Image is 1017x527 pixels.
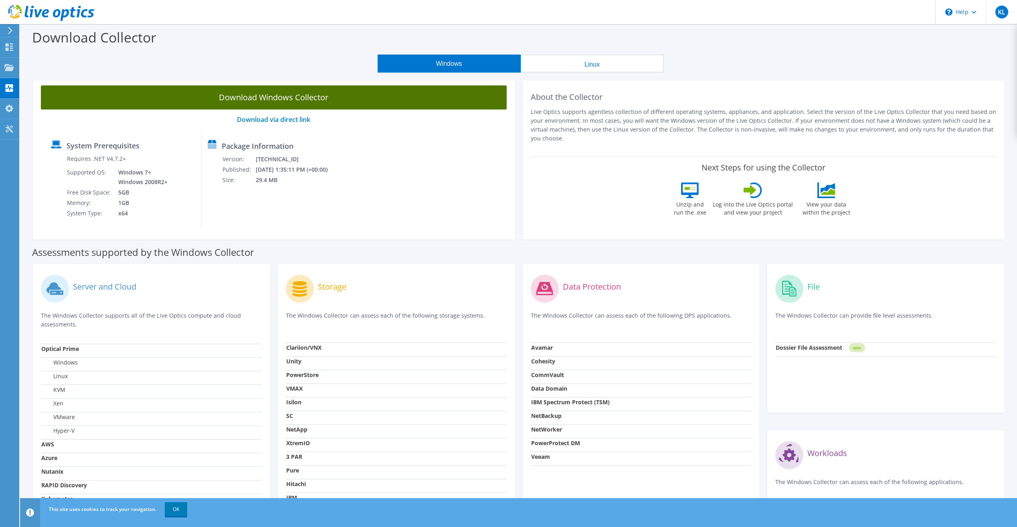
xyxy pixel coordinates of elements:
[807,283,820,291] label: File
[41,495,73,503] strong: Kubernetes
[531,371,564,379] strong: CommVault
[531,398,610,406] strong: IBM Spectrum Protect (TSM)
[286,412,293,420] strong: SC
[531,357,555,365] strong: Cohesity
[318,283,346,291] label: Storage
[41,481,87,489] strong: RAPID Discovery
[702,163,825,172] label: Next Steps for using the Collector
[286,466,299,474] strong: Pure
[286,385,303,392] strong: VMAX
[712,198,793,217] label: Log into the Live Optics portal and view your project
[41,399,63,407] label: Xen
[531,344,553,351] strong: Avamar
[112,208,169,219] td: x64
[41,359,78,367] label: Windows
[563,283,621,291] label: Data Protection
[67,155,126,163] label: Requires .NET V4.7.2+
[775,478,996,494] p: The Windows Collector can assess each of the following applications.
[41,311,262,329] p: The Windows Collector supports all of the Live Optics compute and cloud assessments.
[286,426,307,433] strong: NetApp
[531,311,752,328] p: The Windows Collector can assess each of the following DPS applications.
[67,167,112,187] td: Supported OS:
[222,175,255,185] td: Size:
[32,28,156,47] label: Download Collector
[112,187,169,198] td: 5GB
[286,371,319,379] strong: PowerStore
[531,107,997,143] p: Live Optics supports agentless collection of different operating systems, appliances, and applica...
[67,187,112,198] td: Free Disk Space:
[531,439,580,447] strong: PowerProtect DM
[945,8,952,16] svg: \n
[41,468,63,475] strong: Nutanix
[531,412,562,420] strong: NetBackup
[41,454,57,462] strong: Azure
[112,167,169,187] td: Windows 7+ Windows 2008R2+
[237,115,310,124] a: Download via direct link
[797,198,855,217] label: View your data within the project
[255,175,338,185] td: 29.4 MB
[165,502,187,517] a: OK
[41,386,65,394] label: KVM
[222,142,293,150] label: Package Information
[286,311,507,328] p: The Windows Collector can assess each of the following storage systems.
[286,480,306,488] strong: Hitachi
[776,344,842,351] strong: Dossier File Assessment
[67,142,140,150] label: System Prerequisites
[286,453,302,460] strong: 3 PAR
[286,439,310,447] strong: XtremIO
[222,164,255,175] td: Published:
[531,385,567,392] strong: Data Domain
[49,506,156,513] span: This site uses cookies to track your navigation.
[286,494,297,501] strong: IBM
[286,398,301,406] strong: Isilon
[67,208,112,219] td: System Type:
[112,198,169,208] td: 1GB
[531,92,997,102] h2: About the Collector
[41,85,507,109] a: Download Windows Collector
[41,427,75,435] label: Hyper-V
[222,154,255,164] td: Version:
[41,345,79,353] strong: Optical Prime
[378,55,521,73] button: Windows
[853,346,861,350] tspan: NEW!
[41,440,54,448] strong: AWS
[32,248,254,256] label: Assessments supported by the Windows Collector
[995,6,1008,18] span: KL
[521,55,664,73] button: Linux
[255,164,338,175] td: [DATE] 1:35:11 PM (+00:00)
[41,372,68,380] label: Linux
[807,449,847,457] label: Workloads
[41,413,75,421] label: VMware
[775,311,996,328] p: The Windows Collector can provide file level assessments.
[73,283,136,291] label: Server and Cloud
[67,198,112,208] td: Memory:
[286,344,321,351] strong: Clariion/VNX
[286,357,301,365] strong: Unity
[671,198,708,217] label: Unzip and run the .exe
[531,453,550,460] strong: Veeam
[255,154,338,164] td: [TECHNICAL_ID]
[531,426,562,433] strong: NetWorker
